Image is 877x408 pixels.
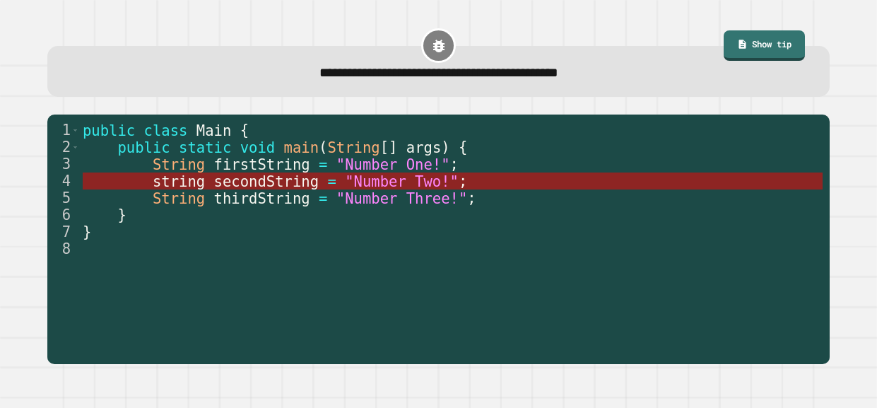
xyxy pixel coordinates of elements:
[284,139,319,156] span: main
[328,173,336,190] span: =
[336,156,450,173] span: "Number One!"
[71,139,79,156] span: Toggle code folding, rows 2 through 6
[196,122,231,139] span: Main
[47,122,80,139] div: 1
[214,173,319,190] span: secondString
[71,122,79,139] span: Toggle code folding, rows 1 through 7
[214,156,310,173] span: firstString
[179,139,231,156] span: static
[47,206,80,223] div: 6
[319,190,327,207] span: =
[153,190,205,207] span: String
[240,139,275,156] span: void
[83,122,135,139] span: public
[47,156,80,173] div: 3
[406,139,441,156] span: args
[144,122,188,139] span: class
[319,156,327,173] span: =
[118,139,170,156] span: public
[47,240,80,257] div: 8
[47,139,80,156] div: 2
[328,139,380,156] span: String
[47,173,80,190] div: 4
[47,190,80,206] div: 5
[47,223,80,240] div: 7
[336,190,468,207] span: "Number Three!"
[214,190,310,207] span: thirdString
[153,156,205,173] span: String
[153,173,205,190] span: string
[724,30,804,60] a: Show tip
[345,173,459,190] span: "Number Two!"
